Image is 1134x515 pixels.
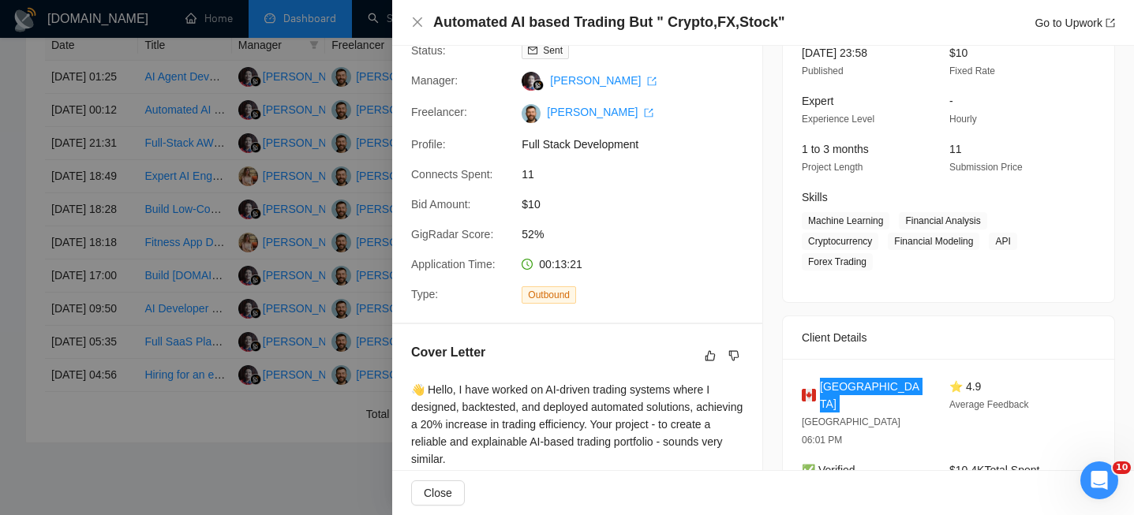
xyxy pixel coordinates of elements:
span: Machine Learning [802,212,889,230]
span: - [949,95,953,107]
span: Outbound [522,286,576,304]
span: ⭐ 4.9 [949,380,981,393]
span: 00:13:21 [539,258,582,271]
button: Close [411,16,424,29]
button: Close [411,480,465,506]
span: mail [528,46,537,55]
span: Type: [411,288,438,300]
span: Fixed Rate [949,65,995,77]
span: export [644,108,653,118]
span: GigRadar Score: [411,228,493,241]
span: $10.4K Total Spent [949,464,1039,476]
a: [PERSON_NAME] export [550,74,657,87]
span: Hourly [949,114,977,125]
span: clock-circle [522,259,533,270]
span: Skills [802,191,828,203]
span: Freelancer: [411,106,467,118]
span: Project Length [802,162,863,173]
span: Manager: [411,74,458,87]
span: export [647,77,657,86]
span: Full Stack Development [522,136,758,153]
span: Profile: [411,138,446,151]
h5: Cover Letter [411,343,485,362]
img: gigradar-bm.png [533,80,544,91]
span: 11 [522,166,758,183]
button: dislike [724,346,743,365]
img: 🇨🇦 [802,386,816,404]
span: Experience Level [802,114,874,125]
span: 1 to 3 months [802,143,869,155]
span: Connects Spent: [411,168,493,181]
span: Application Time: [411,258,496,271]
span: Forex Trading [802,253,873,271]
h4: Automated AI based Trading But " Crypto,FX,Stock" [433,13,784,32]
button: like [701,346,720,365]
span: like [705,349,716,362]
img: c1-JWQDXWEy3CnA6sRtFzzU22paoDq5cZnWyBNc3HWqwvuW0qNnjm1CMP-YmbEEtPC [522,104,541,123]
a: [PERSON_NAME] export [547,106,653,118]
span: Submission Price [949,162,1023,173]
span: Status: [411,44,446,57]
a: Go to Upworkexport [1035,17,1115,29]
span: Financial Analysis [899,212,986,230]
span: close [411,16,424,28]
span: 10 [1113,461,1131,474]
span: Sent [543,45,563,56]
span: 11 [949,143,962,155]
span: Financial Modeling [888,233,979,250]
span: $10 [949,47,967,59]
iframe: Intercom live chat [1080,461,1118,499]
span: $10 [522,196,758,213]
span: dislike [728,349,739,362]
div: Client Details [802,316,1095,359]
span: 52% [522,226,758,243]
span: Average Feedback [949,399,1029,410]
span: API [989,233,1016,250]
span: Expert [802,95,833,107]
span: Published [802,65,844,77]
span: export [1106,18,1115,28]
span: [GEOGRAPHIC_DATA] 06:01 PM [802,416,900,446]
span: Close [424,484,452,502]
span: ✅ Verified [802,464,855,476]
span: [GEOGRAPHIC_DATA] [820,378,924,412]
span: Bid Amount: [411,198,471,211]
span: Cryptocurrency [802,233,878,250]
span: [DATE] 23:58 [802,47,867,59]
